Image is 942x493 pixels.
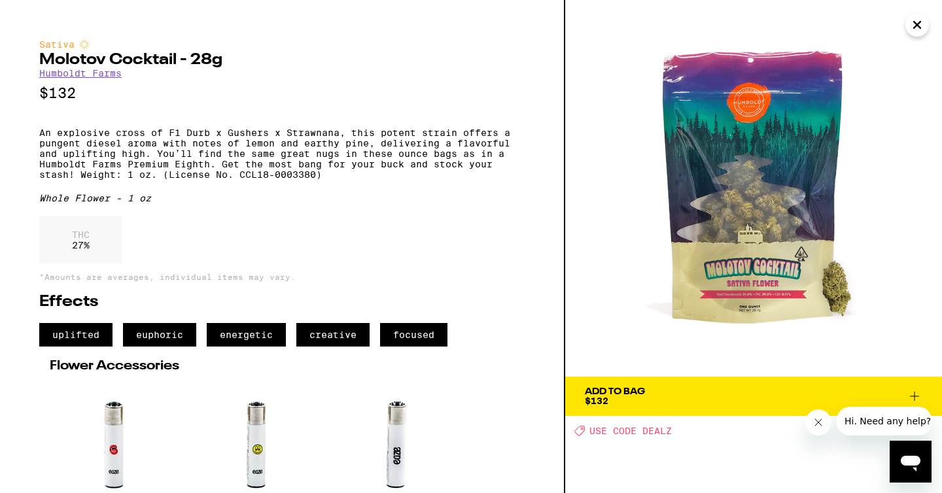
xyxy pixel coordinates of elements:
[79,39,90,50] img: sativaColor.svg
[207,323,286,347] span: energetic
[805,409,831,435] iframe: Close message
[39,323,113,347] span: uplifted
[905,13,929,37] button: Close
[380,323,447,347] span: focused
[585,387,645,396] div: Add To Bag
[589,426,672,436] span: USE CODE DEALZ
[296,323,370,347] span: creative
[39,127,525,180] p: An explosive cross of F1 Durb x Gushers x Strawnana, this potent strain offers a pungent diesel a...
[39,52,525,68] h2: Molotov Cocktail - 28g
[565,377,942,416] button: Add To Bag$132
[123,323,196,347] span: euphoric
[39,85,525,101] p: $132
[837,407,932,435] iframe: Message from company
[39,39,525,50] div: Sativa
[39,193,525,203] div: Whole Flower - 1 oz
[39,216,122,263] div: 27 %
[39,68,122,78] a: Humboldt Farms
[50,360,514,373] h2: Flower Accessories
[890,441,932,483] iframe: Button to launch messaging window
[39,294,525,310] h2: Effects
[39,273,525,281] p: *Amounts are averages, individual items may vary.
[72,229,90,240] p: THC
[585,396,608,406] span: $132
